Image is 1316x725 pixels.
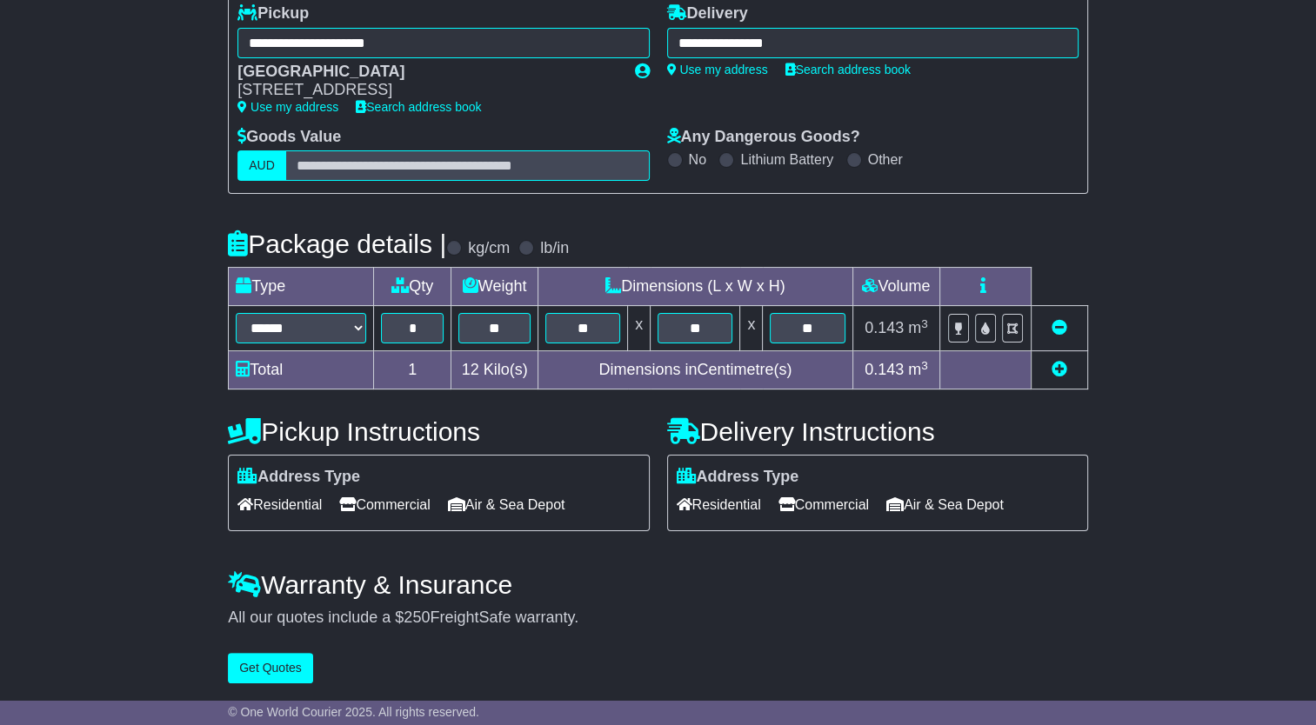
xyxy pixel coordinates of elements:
h4: Pickup Instructions [228,417,649,446]
td: x [628,306,651,351]
td: Qty [374,268,451,306]
label: lb/in [540,239,569,258]
div: All our quotes include a $ FreightSafe warranty. [228,609,1088,628]
span: 0.143 [865,361,904,378]
td: Type [229,268,374,306]
td: 1 [374,351,451,389]
label: AUD [237,150,286,181]
span: Commercial [778,491,869,518]
td: Kilo(s) [451,351,538,389]
span: 250 [404,609,430,626]
a: Remove this item [1052,319,1067,336]
span: Residential [237,491,322,518]
div: [GEOGRAPHIC_DATA] [237,63,617,82]
label: Address Type [677,468,799,487]
td: Weight [451,268,538,306]
label: No [689,151,706,168]
td: Volume [852,268,939,306]
span: 12 [462,361,479,378]
sup: 3 [921,359,928,372]
span: m [908,361,928,378]
label: Address Type [237,468,360,487]
span: 0.143 [865,319,904,336]
td: Dimensions (L x W x H) [538,268,852,306]
a: Search address book [785,63,911,76]
span: © One World Courier 2025. All rights reserved. [228,705,479,719]
h4: Warranty & Insurance [228,570,1088,599]
span: m [908,319,928,336]
a: Add new item [1052,361,1067,378]
a: Search address book [356,100,481,114]
h4: Delivery Instructions [667,417,1088,446]
td: Dimensions in Centimetre(s) [538,351,852,389]
label: Lithium Battery [740,151,833,168]
label: Any Dangerous Goods? [667,128,860,147]
label: Pickup [237,4,309,23]
label: kg/cm [468,239,510,258]
a: Use my address [237,100,338,114]
sup: 3 [921,317,928,330]
span: Air & Sea Depot [886,491,1004,518]
label: Goods Value [237,128,341,147]
span: Residential [677,491,761,518]
button: Get Quotes [228,653,313,683]
span: Commercial [339,491,430,518]
label: Other [868,151,903,168]
label: Delivery [667,4,748,23]
td: x [740,306,763,351]
h4: Package details | [228,229,446,258]
div: [STREET_ADDRESS] [237,81,617,100]
td: Total [229,351,374,389]
a: Use my address [667,63,768,76]
span: Air & Sea Depot [448,491,565,518]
